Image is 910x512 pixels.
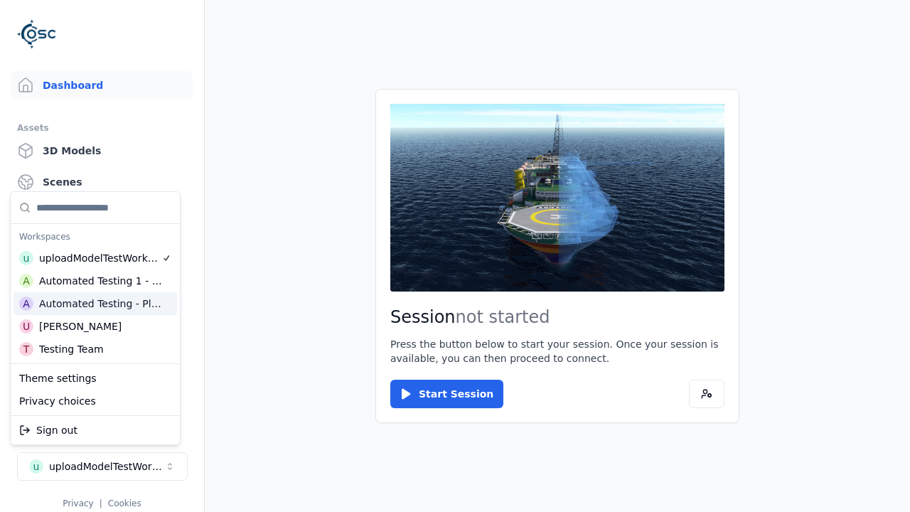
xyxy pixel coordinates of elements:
div: A [19,297,33,311]
div: uploadModelTestWorkspace [39,251,161,265]
div: Automated Testing 1 - Playwright [39,274,163,288]
div: U [19,319,33,334]
div: Testing Team [39,342,104,356]
div: u [19,251,33,265]
div: A [19,274,33,288]
div: Automated Testing - Playwright [39,297,162,311]
div: [PERSON_NAME] [39,319,122,334]
div: Suggestions [11,416,180,444]
div: Suggestions [11,364,180,415]
div: T [19,342,33,356]
div: Theme settings [14,367,177,390]
div: Suggestions [11,192,180,363]
div: Sign out [14,419,177,442]
div: Workspaces [14,227,177,247]
div: Privacy choices [14,390,177,412]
